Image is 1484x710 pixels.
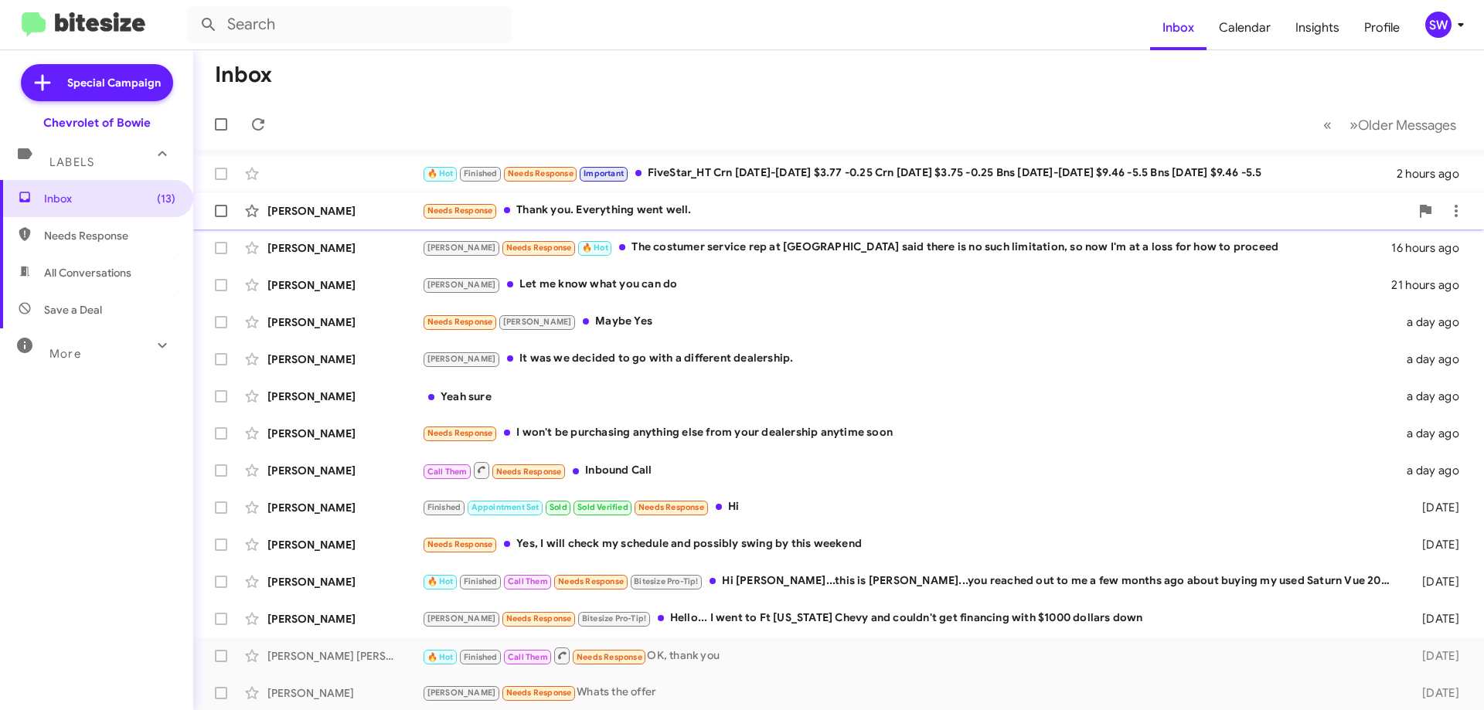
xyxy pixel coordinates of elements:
div: [PERSON_NAME] [267,352,422,367]
span: Needs Response [506,243,572,253]
span: Finished [427,502,461,512]
div: [PERSON_NAME] [267,277,422,293]
span: Call Them [508,576,548,586]
span: Bitesize Pro-Tip! [634,576,698,586]
span: Needs Response [508,168,574,178]
span: [PERSON_NAME] [427,280,496,290]
div: Whats the offer [422,684,1397,702]
span: Finished [464,168,498,178]
a: Calendar [1207,5,1283,50]
div: [DATE] [1397,574,1472,589]
input: Search [187,6,512,43]
span: Needs Response [506,688,572,698]
div: Hi [422,498,1397,516]
span: Needs Response [427,428,493,438]
span: More [49,347,81,361]
span: 🔥 Hot [427,652,454,662]
span: Appointment Set [471,502,539,512]
span: 🔥 Hot [427,576,454,586]
span: Special Campaign [67,75,161,90]
div: SW [1425,12,1452,38]
div: OK, thank you [422,646,1397,665]
div: a day ago [1397,426,1472,441]
span: Needs Response [577,652,642,662]
div: [DATE] [1397,648,1472,664]
div: Let me know what you can do [422,276,1391,294]
span: Needs Response [427,206,493,216]
div: a day ago [1397,463,1472,478]
div: Maybe Yes [422,313,1397,331]
span: Needs Response [496,467,562,477]
div: Inbound Call [422,460,1397,480]
a: Inbox [1150,5,1207,50]
div: [PERSON_NAME] [267,463,422,478]
span: Needs Response [44,228,175,243]
div: Yes, I will check my schedule and possibly swing by this weekend [422,535,1397,553]
div: a day ago [1397,314,1472,330]
span: Bitesize Pro-Tip! [582,613,646,623]
span: Important [584,168,624,178]
div: [PERSON_NAME] [267,389,422,404]
span: Save a Deal [44,302,102,318]
div: Hello... I went to Ft [US_STATE] Chevy and couldn't get financing with $1000 dollars down [422,610,1397,627]
div: [PERSON_NAME] [267,611,422,627]
span: [PERSON_NAME] [427,688,496,698]
div: [PERSON_NAME] [PERSON_NAME] Jr [267,648,422,664]
div: The costumer service rep at [GEOGRAPHIC_DATA] said there is no such limitation, so now I'm at a l... [422,239,1391,256]
div: [DATE] [1397,685,1472,701]
div: I won't be purchasing anything else from your dealership anytime soon [422,424,1397,442]
div: a day ago [1397,352,1472,367]
span: [PERSON_NAME] [503,317,572,327]
span: [PERSON_NAME] [427,354,496,364]
div: 2 hours ago [1397,166,1472,182]
div: [PERSON_NAME] [267,314,422,330]
span: « [1323,115,1332,134]
span: Call Them [508,652,548,662]
nav: Page navigation example [1315,109,1465,141]
div: [PERSON_NAME] [267,537,422,552]
div: 16 hours ago [1391,240,1472,256]
div: Chevrolet of Bowie [43,115,151,131]
div: Thank you. Everything went well. [422,202,1410,219]
span: 🔥 Hot [427,168,454,178]
a: Insights [1283,5,1352,50]
span: Needs Response [638,502,704,512]
div: Yeah sure [422,389,1397,404]
span: Sold [550,502,567,512]
span: [PERSON_NAME] [427,613,496,623]
div: [DATE] [1397,537,1472,552]
div: [DATE] [1397,500,1472,515]
span: All Conversations [44,265,131,280]
button: Previous [1314,109,1341,141]
span: [PERSON_NAME] [427,243,496,253]
h1: Inbox [215,63,272,87]
span: Finished [464,576,498,586]
a: Special Campaign [21,64,173,101]
div: Hi [PERSON_NAME]...this is [PERSON_NAME]...you reached out to me a few months ago about buying my... [422,572,1397,590]
span: Finished [464,652,498,662]
span: Inbox [44,191,175,206]
div: [DATE] [1397,611,1472,627]
span: » [1350,115,1358,134]
span: Needs Response [427,317,493,327]
div: [PERSON_NAME] [267,574,422,589]
span: (13) [157,191,175,206]
button: SW [1412,12,1467,38]
div: [PERSON_NAME] [267,240,422,256]
span: Needs Response [427,539,493,549]
span: 🔥 Hot [582,243,608,253]
span: Labels [49,155,94,169]
span: Older Messages [1358,117,1456,134]
div: [PERSON_NAME] [267,685,422,701]
span: Needs Response [558,576,624,586]
span: Sold Verified [577,502,628,512]
div: [PERSON_NAME] [267,500,422,515]
div: [PERSON_NAME] [267,203,422,219]
div: a day ago [1397,389,1472,404]
div: [PERSON_NAME] [267,426,422,441]
a: Profile [1352,5,1412,50]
